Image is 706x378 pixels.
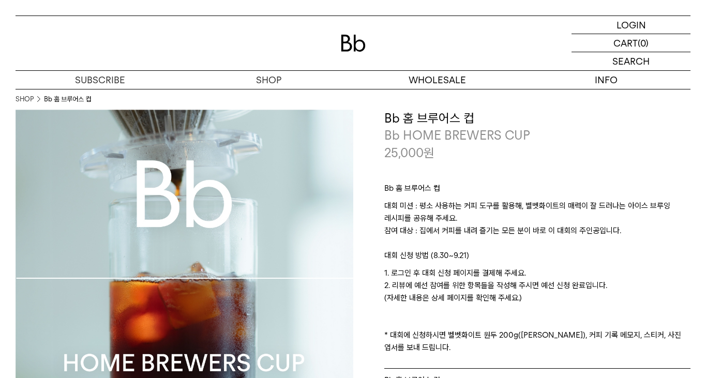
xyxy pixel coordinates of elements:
p: 대회 미션 : 평소 사용하는 커피 도구를 활용해, 벨벳화이트의 매력이 잘 드러나는 아이스 브루잉 레시피를 공유해 주세요. 참여 대상 : 집에서 커피를 내려 즐기는 모든 분이 ... [384,200,691,249]
p: SEARCH [612,52,650,70]
li: Bb 홈 브루어스 컵 [44,94,91,104]
a: CART (0) [572,34,690,52]
p: WHOLESALE [353,71,522,89]
img: 로고 [341,35,366,52]
p: 1. 로그인 후 대회 신청 페이지를 결제해 주세요. 2. 리뷰에 예선 참여를 위한 항목들을 작성해 주시면 예선 신청 완료입니다. (자세한 내용은 상세 페이지를 확인해 주세요.... [384,267,691,354]
p: (0) [638,34,649,52]
p: 대회 신청 방법 (8.30~9.21) [384,249,691,267]
p: CART [613,34,638,52]
p: LOGIN [617,16,646,34]
a: SHOP [16,94,34,104]
p: Bb 홈 브루어스 컵 [384,182,691,200]
span: 원 [424,145,434,160]
a: SUBSCRIBE [16,71,184,89]
p: Bb HOME BREWERS CUP [384,127,691,144]
a: LOGIN [572,16,690,34]
a: SHOP [184,71,353,89]
h3: Bb 홈 브루어스 컵 [384,110,691,127]
p: 25,000 [384,144,434,162]
p: INFO [522,71,690,89]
